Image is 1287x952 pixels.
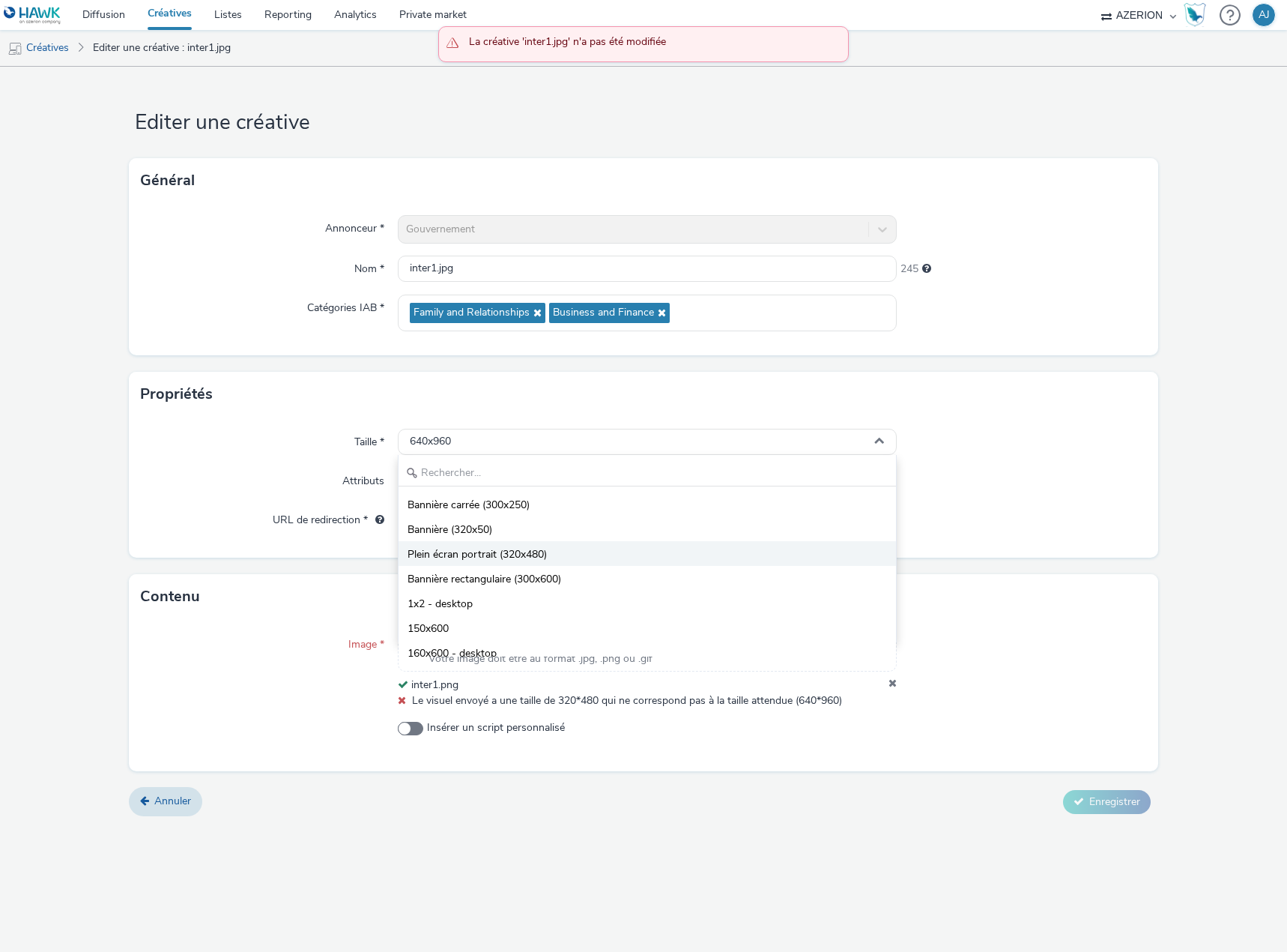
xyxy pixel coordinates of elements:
span: Annuler [154,794,191,808]
h3: Contenu [140,585,200,608]
span: Family and Relationships [414,307,530,319]
span: Votre image doit être au format .jpg, .png ou .gif [429,651,652,666]
h3: Général [140,169,195,192]
div: 255 caractères maximum [922,262,931,277]
input: Rechercher... [399,460,896,486]
span: 640x960 [410,436,451,448]
h1: Editer une créative [129,109,1158,137]
span: Enregistrer [1089,795,1140,809]
img: mobile [7,41,22,56]
button: Enregistrer [1063,790,1151,814]
span: Le visuel envoyé a une taille de 320*480 qui ne correspond pas à la taille attendue (640*960) [412,693,842,708]
label: Attributs [336,468,390,489]
span: Bannière rectangulaire (300x600) [408,572,561,587]
label: Taille * [348,429,390,450]
span: inter1.png [411,678,458,692]
span: Business and Finance [553,307,654,319]
span: Bannière (320x50) [408,522,492,537]
div: AJ [1259,4,1270,26]
span: 1x2 - desktop [408,597,473,612]
img: Hawk Academy [1184,3,1206,27]
span: La créative 'inter1.jpg' n'a pas été modifiée [469,34,833,54]
label: Image * [342,631,390,652]
a: Hawk Academy [1184,3,1212,27]
span: 150x600 [408,621,449,636]
h3: Propriétés [140,383,213,406]
label: URL de redirection * [267,507,390,528]
label: Nom * [348,256,390,277]
label: Catégories IAB * [301,295,390,316]
span: 245 [900,262,918,277]
div: L'URL de redirection sera utilisée comme URL de validation avec certains SSP et ce sera l'URL de ... [368,513,384,528]
span: Plein écran portrait (320x480) [408,547,547,562]
a: Annuler [129,787,202,816]
a: Editer une créative : inter1.jpg [85,30,238,66]
img: undefined Logo [4,6,61,25]
label: Annonceur * [319,215,390,236]
span: Bannière carrée (300x250) [408,498,530,513]
span: 160x600 - desktop [408,646,497,661]
span: Insérer un script personnalisé [427,720,565,735]
input: Nom [398,256,897,282]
